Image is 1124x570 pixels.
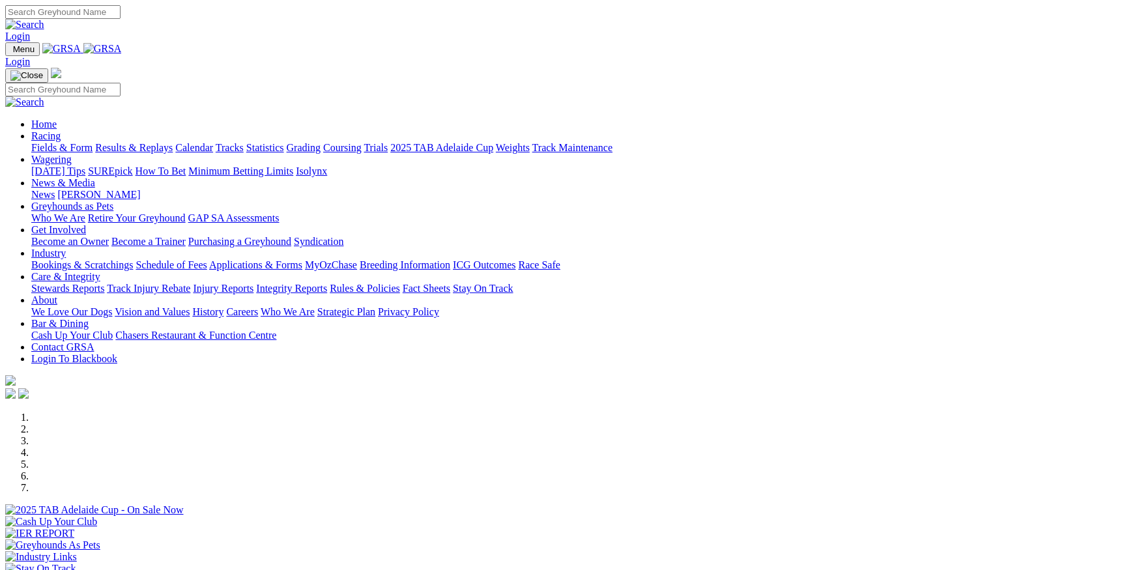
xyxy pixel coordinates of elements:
[403,283,450,294] a: Fact Sheets
[57,189,140,200] a: [PERSON_NAME]
[360,259,450,270] a: Breeding Information
[107,283,190,294] a: Track Injury Rebate
[83,43,122,55] img: GRSA
[294,236,343,247] a: Syndication
[10,70,43,81] img: Close
[518,259,560,270] a: Race Safe
[226,306,258,317] a: Careers
[13,44,35,54] span: Menu
[192,306,223,317] a: History
[256,283,327,294] a: Integrity Reports
[188,165,293,177] a: Minimum Betting Limits
[31,212,85,223] a: Who We Are
[296,165,327,177] a: Isolynx
[31,248,66,259] a: Industry
[31,318,89,329] a: Bar & Dining
[31,130,61,141] a: Racing
[31,306,112,317] a: We Love Our Dogs
[31,177,95,188] a: News & Media
[18,388,29,399] img: twitter.svg
[5,375,16,386] img: logo-grsa-white.png
[31,271,100,282] a: Care & Integrity
[323,142,362,153] a: Coursing
[31,165,85,177] a: [DATE] Tips
[188,236,291,247] a: Purchasing a Greyhound
[31,142,93,153] a: Fields & Form
[115,306,190,317] a: Vision and Values
[330,283,400,294] a: Rules & Policies
[31,212,1119,224] div: Greyhounds as Pets
[31,259,133,270] a: Bookings & Scratchings
[31,341,94,352] a: Contact GRSA
[364,142,388,153] a: Trials
[95,142,173,153] a: Results & Replays
[496,142,530,153] a: Weights
[216,142,244,153] a: Tracks
[378,306,439,317] a: Privacy Policy
[31,119,57,130] a: Home
[31,201,113,212] a: Greyhounds as Pets
[31,330,113,341] a: Cash Up Your Club
[31,165,1119,177] div: Wagering
[453,259,515,270] a: ICG Outcomes
[136,259,207,270] a: Schedule of Fees
[188,212,280,223] a: GAP SA Assessments
[136,165,186,177] a: How To Bet
[5,539,100,551] img: Greyhounds As Pets
[5,42,40,56] button: Toggle navigation
[5,5,121,19] input: Search
[317,306,375,317] a: Strategic Plan
[111,236,186,247] a: Become a Trainer
[453,283,513,294] a: Stay On Track
[5,19,44,31] img: Search
[31,236,109,247] a: Become an Owner
[5,83,121,96] input: Search
[5,56,30,67] a: Login
[5,388,16,399] img: facebook.svg
[532,142,612,153] a: Track Maintenance
[31,224,86,235] a: Get Involved
[88,165,132,177] a: SUREpick
[209,259,302,270] a: Applications & Forms
[31,283,1119,294] div: Care & Integrity
[42,43,81,55] img: GRSA
[31,259,1119,271] div: Industry
[115,330,276,341] a: Chasers Restaurant & Function Centre
[261,306,315,317] a: Who We Are
[31,236,1119,248] div: Get Involved
[5,504,184,516] img: 2025 TAB Adelaide Cup - On Sale Now
[31,154,72,165] a: Wagering
[5,516,97,528] img: Cash Up Your Club
[88,212,186,223] a: Retire Your Greyhound
[5,551,77,563] img: Industry Links
[31,189,1119,201] div: News & Media
[390,142,493,153] a: 2025 TAB Adelaide Cup
[31,330,1119,341] div: Bar & Dining
[5,68,48,83] button: Toggle navigation
[5,528,74,539] img: IER REPORT
[31,189,55,200] a: News
[31,294,57,306] a: About
[31,283,104,294] a: Stewards Reports
[31,142,1119,154] div: Racing
[31,353,117,364] a: Login To Blackbook
[193,283,253,294] a: Injury Reports
[175,142,213,153] a: Calendar
[305,259,357,270] a: MyOzChase
[5,96,44,108] img: Search
[51,68,61,78] img: logo-grsa-white.png
[246,142,284,153] a: Statistics
[5,31,30,42] a: Login
[31,306,1119,318] div: About
[287,142,321,153] a: Grading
